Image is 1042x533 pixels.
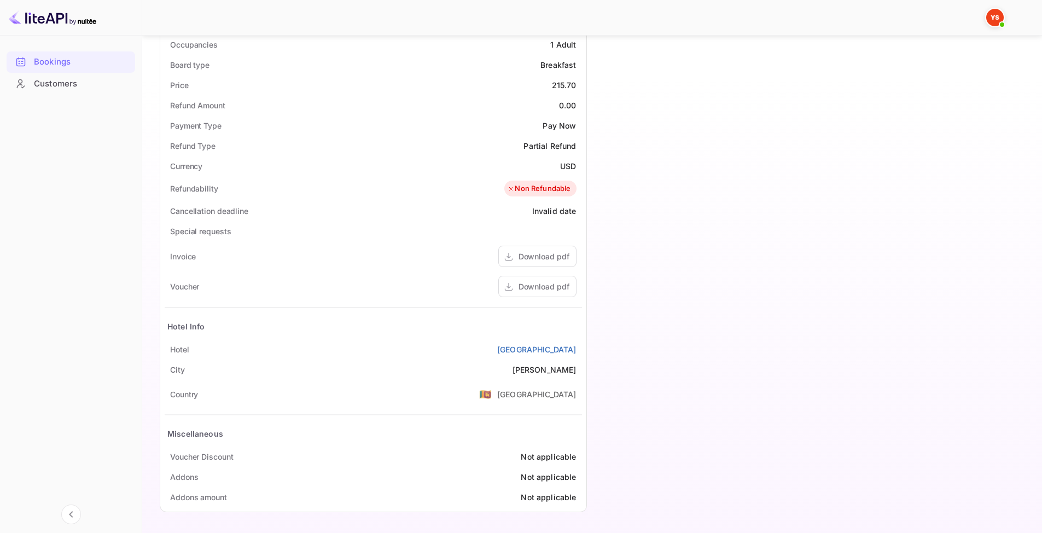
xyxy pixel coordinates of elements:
a: Bookings [7,51,135,72]
div: Voucher Discount [170,451,233,462]
div: Not applicable [521,471,576,483]
div: Invoice [170,251,196,262]
button: Collapse navigation [61,505,81,524]
div: Customers [34,78,130,90]
div: Miscellaneous [167,428,223,439]
div: Currency [170,160,202,172]
div: Special requests [170,225,231,237]
div: Refund Type [170,140,216,152]
div: Breakfast [540,59,576,71]
div: Occupancies [170,39,218,50]
div: Hotel Info [167,321,205,332]
a: [GEOGRAPHIC_DATA] [497,344,577,355]
div: Download pdf [519,281,569,292]
div: Refundability [170,183,218,194]
div: Invalid date [532,205,577,217]
div: Voucher [170,281,199,292]
div: 0.00 [559,100,577,111]
div: Refund Amount [170,100,225,111]
span: United States [479,384,492,404]
div: 1 Adult [550,39,576,50]
div: Cancellation deadline [170,205,248,217]
div: Bookings [7,51,135,73]
div: Non Refundable [507,183,571,194]
div: Pay Now [543,120,576,131]
div: Addons [170,471,198,483]
div: Board type [170,59,209,71]
div: Hotel [170,344,189,355]
div: 215.70 [552,79,577,91]
div: City [170,364,185,375]
div: USD [560,160,576,172]
div: Payment Type [170,120,222,131]
div: Country [170,389,198,400]
a: Customers [7,73,135,94]
div: [GEOGRAPHIC_DATA] [497,389,577,400]
img: LiteAPI logo [9,9,96,26]
img: Yandex Support [986,9,1004,26]
div: Download pdf [519,251,569,262]
div: Partial Refund [523,140,576,152]
div: Addons amount [170,491,227,503]
div: Bookings [34,56,130,68]
div: Customers [7,73,135,95]
div: Not applicable [521,451,576,462]
div: Price [170,79,189,91]
div: [PERSON_NAME] [513,364,577,375]
div: Not applicable [521,491,576,503]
